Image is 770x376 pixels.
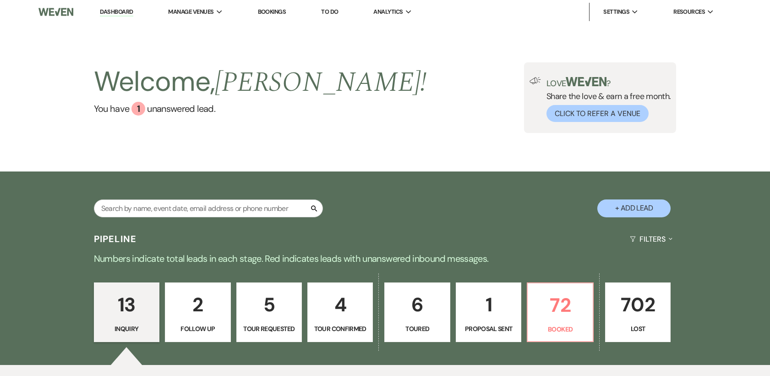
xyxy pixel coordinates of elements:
span: Resources [673,7,705,17]
p: 1 [462,289,515,320]
span: Manage Venues [168,7,213,17]
p: 72 [533,290,587,321]
h3: Pipeline [94,232,137,245]
a: 5Tour Requested [236,282,302,342]
p: 6 [390,289,444,320]
p: Proposal Sent [462,324,515,334]
button: + Add Lead [597,199,671,217]
button: Click to Refer a Venue [546,105,649,122]
p: 702 [611,289,665,320]
div: 1 [131,102,145,116]
a: To Do [321,8,338,16]
p: Tour Requested [242,324,296,334]
a: You have 1 unanswered lead. [94,102,427,116]
p: Numbers indicate total leads in each stage. Red indicates leads with unanswered inbound messages. [55,251,715,266]
h2: Welcome, [94,62,427,102]
a: 13Inquiry [94,282,159,342]
p: Love ? [546,77,671,88]
div: Share the love & earn a free month. [541,77,671,122]
p: Tour Confirmed [313,324,367,334]
img: weven-logo-green.svg [566,77,606,86]
a: 2Follow Up [165,282,230,342]
p: Follow Up [171,324,224,334]
p: Booked [533,324,587,334]
p: Lost [611,324,665,334]
a: 1Proposal Sent [456,282,521,342]
span: Analytics [373,7,403,17]
span: [PERSON_NAME] ! [215,61,426,104]
p: 4 [313,289,367,320]
a: 702Lost [605,282,671,342]
span: Settings [603,7,629,17]
p: 13 [100,289,153,320]
a: Bookings [258,8,286,16]
img: Weven Logo [38,2,73,22]
img: loud-speaker-illustration.svg [530,77,541,84]
p: 5 [242,289,296,320]
input: Search by name, event date, email address or phone number [94,199,323,217]
a: 6Toured [384,282,450,342]
a: Dashboard [100,8,133,17]
p: Toured [390,324,444,334]
button: Filters [626,227,676,251]
p: Inquiry [100,324,153,334]
a: 72Booked [527,282,593,342]
a: 4Tour Confirmed [307,282,373,342]
p: 2 [171,289,224,320]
